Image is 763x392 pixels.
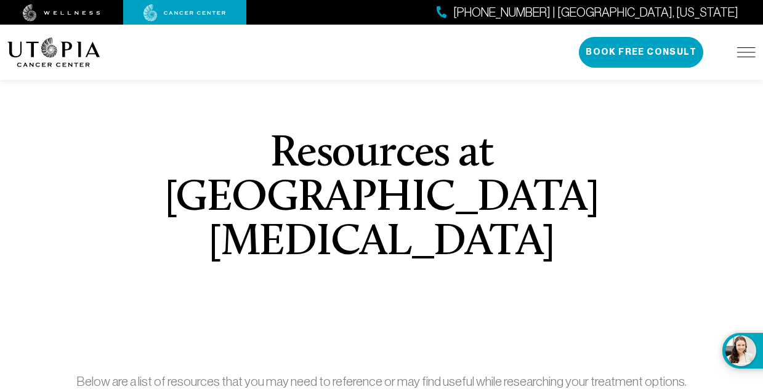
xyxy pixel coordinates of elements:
img: wellness [23,4,100,22]
img: logo [7,38,100,67]
button: Book Free Consult [579,37,703,68]
span: [PHONE_NUMBER] | [GEOGRAPHIC_DATA], [US_STATE] [453,4,738,22]
h1: Resources at [GEOGRAPHIC_DATA][MEDICAL_DATA] [136,132,627,265]
img: cancer center [143,4,226,22]
p: Below are a list of resources that you may need to reference or may find useful while researching... [39,372,724,391]
a: [PHONE_NUMBER] | [GEOGRAPHIC_DATA], [US_STATE] [437,4,738,22]
img: icon-hamburger [737,47,756,57]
